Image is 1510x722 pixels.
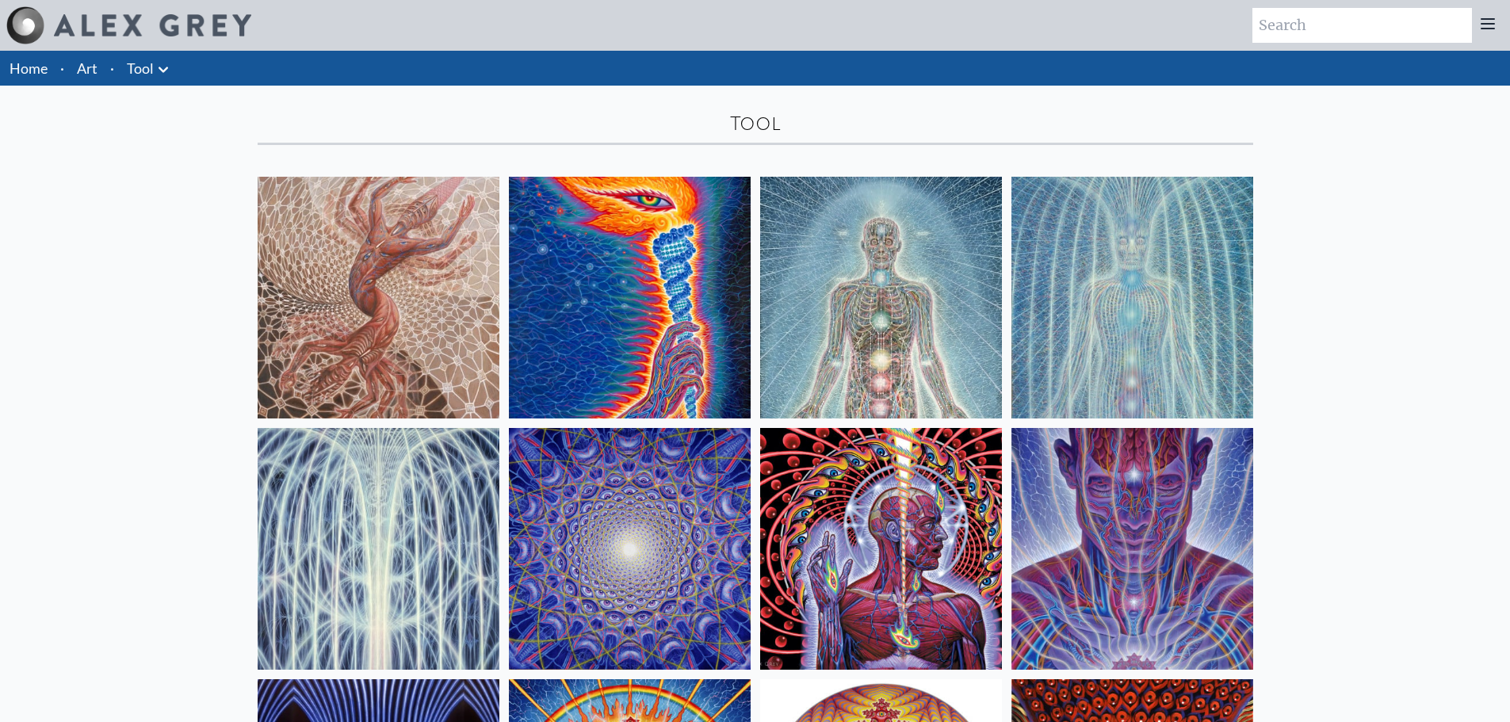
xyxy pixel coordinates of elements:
[10,59,48,77] a: Home
[1011,428,1253,670] img: Mystic Eye, 2018, Alex Grey
[54,51,71,86] li: ·
[258,111,1253,136] div: Tool
[77,57,97,79] a: Art
[127,57,154,79] a: Tool
[1252,8,1472,43] input: Search
[104,51,120,86] li: ·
